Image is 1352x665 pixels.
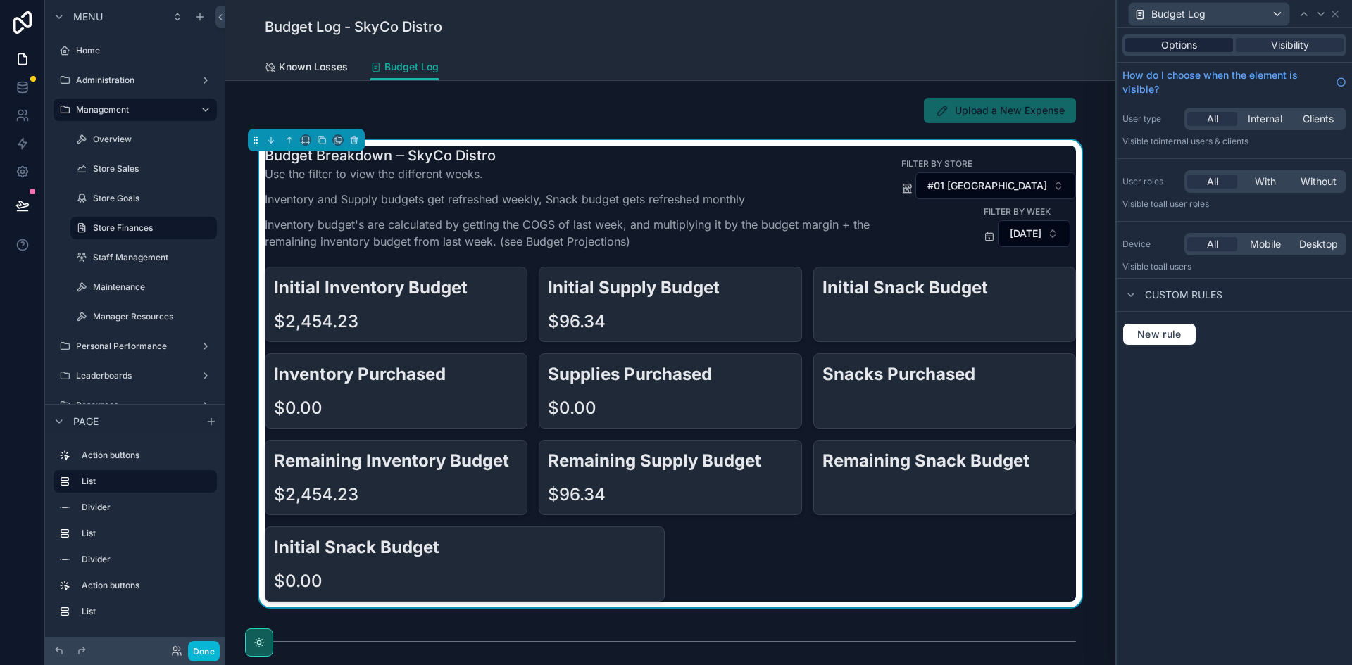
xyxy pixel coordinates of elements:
label: Personal Performance [76,341,194,352]
button: Select Button [998,220,1070,247]
h2: Initial Supply Budget [548,276,792,299]
a: Personal Performance [54,335,217,357]
h2: Inventory Purchased [274,362,518,386]
p: Visible to [1122,136,1346,147]
a: Administration [54,69,217,91]
label: List [82,476,206,487]
a: Maintenance [70,276,217,298]
a: Home [54,39,217,62]
h1: Budget Breakdown ─ SkyCo Distro [265,146,890,165]
label: Filter By Week [984,205,1051,217]
span: With [1255,175,1276,189]
span: Page [73,414,99,429]
p: Visible to [1122,198,1346,210]
p: Inventory budget's are calculated by getting the COGS of last week, and multiplying it by the bud... [265,216,890,250]
h2: Remaining Snack Budget [822,449,1067,472]
label: Store Sales [93,163,214,175]
span: Budget Log [1151,7,1206,21]
p: Visible to [1122,261,1346,272]
button: Select Button [915,172,1076,199]
a: Store Finances [70,217,217,239]
label: Administration [76,75,194,86]
button: New rule [1122,323,1196,346]
p: Use the filter to view the different weeks. [265,165,890,182]
h2: Initial Snack Budget [274,536,656,559]
div: $0.00 [274,397,323,419]
span: Desktop [1299,237,1338,251]
span: All [1207,237,1218,251]
a: Store Goals [70,187,217,210]
label: Overview [93,134,214,145]
span: #01 [GEOGRAPHIC_DATA] [927,179,1047,193]
label: List [82,606,211,617]
span: Internal users & clients [1158,136,1248,146]
label: Divider [82,554,211,565]
label: Store Goals [93,193,214,204]
h1: Budget Log - SkyCo Distro [265,17,442,37]
div: $0.00 [548,397,596,419]
a: How do I choose when the element is visible? [1122,68,1346,96]
div: $2,454.23 [274,310,358,333]
h2: Remaining Supply Budget [548,449,792,472]
a: Leaderboards [54,365,217,387]
span: Budget Log [384,60,439,74]
a: Store Sales [70,158,217,180]
span: All user roles [1158,198,1209,209]
span: all users [1158,261,1191,272]
label: Store Finances [93,222,208,234]
h2: Supplies Purchased [548,362,792,386]
label: Device [1122,239,1179,250]
label: Filter By Store [901,157,972,170]
h2: Initial Snack Budget [822,276,1067,299]
button: Done [188,641,220,661]
label: Divider [82,502,211,513]
label: Resources [76,400,194,411]
a: Management [54,99,217,121]
a: Staff Management [70,246,217,269]
label: List [82,528,211,539]
button: Budget Log [1128,2,1290,26]
a: Known Losses [265,54,348,82]
span: Internal [1248,112,1282,126]
span: Without [1301,175,1337,189]
h2: Remaining Inventory Budget [274,449,518,472]
label: Staff Management [93,252,214,263]
span: Visibility [1271,38,1309,52]
span: Clients [1303,112,1334,126]
div: $96.34 [548,483,606,506]
span: All [1207,175,1218,189]
span: Menu [73,10,103,24]
label: Action buttons [82,450,211,461]
a: Manager Resources [70,305,217,328]
label: Management [76,104,189,115]
label: User type [1122,113,1179,125]
label: Action buttons [82,580,211,591]
p: Inventory and Supply budgets get refreshed weekly, Snack budget gets refreshed monthly [265,191,890,208]
div: $96.34 [548,310,606,333]
div: scrollable content [45,438,225,637]
a: Resources [54,394,217,417]
h2: Snacks Purchased [822,362,1067,386]
span: All [1207,112,1218,126]
span: Known Losses [279,60,348,74]
div: $0.00 [274,570,323,593]
span: How do I choose when the element is visible? [1122,68,1330,96]
label: Manager Resources [93,311,214,322]
label: Leaderboards [76,370,194,381]
label: User roles [1122,176,1179,187]
div: $2,454.23 [274,483,358,506]
span: Mobile [1250,237,1281,251]
span: Options [1161,38,1197,52]
span: New rule [1132,328,1187,341]
a: Overview [70,128,217,151]
span: [DATE] [1010,227,1041,241]
h2: Initial Inventory Budget [274,276,518,299]
label: Maintenance [93,281,214,293]
span: Custom rules [1145,288,1222,302]
a: Budget Log [370,54,439,81]
label: Home [76,45,214,56]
